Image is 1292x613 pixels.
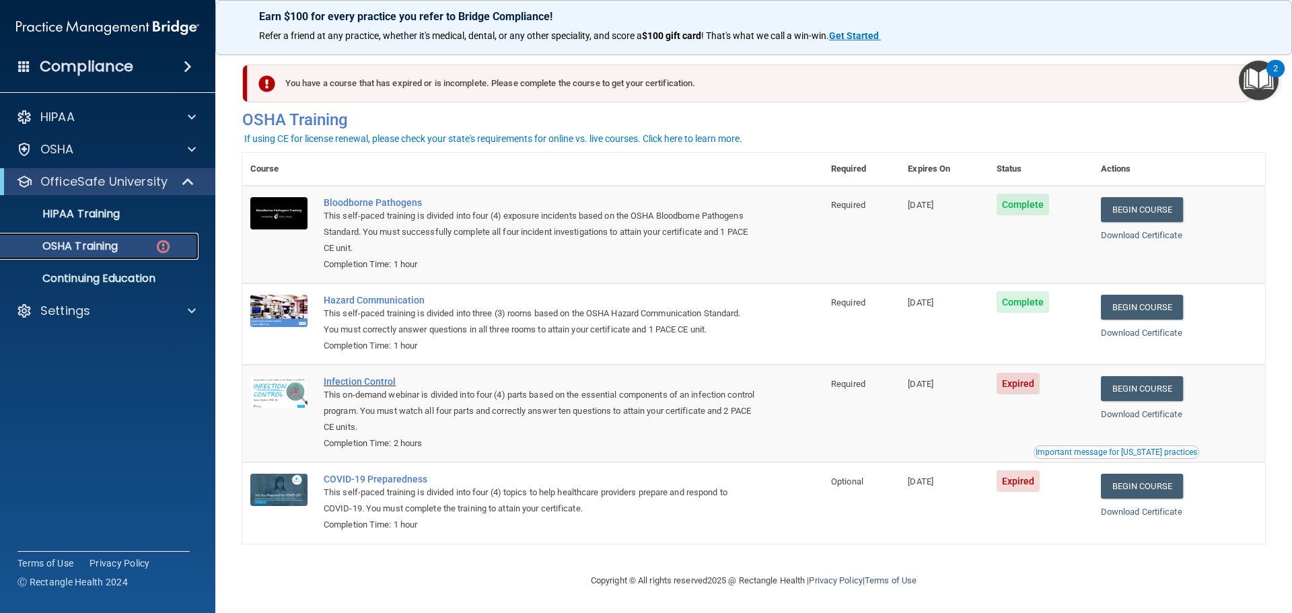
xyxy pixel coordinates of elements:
[908,379,933,389] span: [DATE]
[1101,230,1182,240] a: Download Certificate
[997,194,1050,215] span: Complete
[16,174,195,190] a: OfficeSafe University
[324,208,756,256] div: This self-paced training is divided into four (4) exposure incidents based on the OSHA Bloodborne...
[155,238,172,255] img: danger-circle.6113f641.png
[242,110,1265,129] h4: OSHA Training
[1101,409,1182,419] a: Download Certificate
[16,303,196,319] a: Settings
[324,484,756,517] div: This self-paced training is divided into four (4) topics to help healthcare providers prepare and...
[809,575,862,585] a: Privacy Policy
[701,30,829,41] span: ! That's what we call a win-win.
[1101,295,1183,320] a: Begin Course
[989,153,1093,186] th: Status
[829,30,881,41] a: Get Started
[324,305,756,338] div: This self-paced training is divided into three (3) rooms based on the OSHA Hazard Communication S...
[1036,448,1197,456] div: Important message for [US_STATE] practices
[823,153,900,186] th: Required
[324,376,756,387] a: Infection Control
[244,134,742,143] div: If using CE for license renewal, please check your state's requirements for online vs. live cours...
[831,379,865,389] span: Required
[831,476,863,486] span: Optional
[16,141,196,157] a: OSHA
[40,174,168,190] p: OfficeSafe University
[508,559,999,602] div: Copyright © All rights reserved 2025 @ Rectangle Health | |
[259,10,1248,23] p: Earn $100 for every practice you refer to Bridge Compliance!
[258,75,275,92] img: exclamation-circle-solid-danger.72ef9ffc.png
[324,435,756,452] div: Completion Time: 2 hours
[17,556,73,570] a: Terms of Use
[242,153,316,186] th: Course
[900,153,988,186] th: Expires On
[908,476,933,486] span: [DATE]
[997,291,1050,313] span: Complete
[831,297,865,308] span: Required
[40,109,75,125] p: HIPAA
[242,132,744,145] button: If using CE for license renewal, please check your state's requirements for online vs. live cours...
[9,240,118,253] p: OSHA Training
[1273,69,1278,86] div: 2
[324,517,756,533] div: Completion Time: 1 hour
[9,207,120,221] p: HIPAA Training
[831,200,865,210] span: Required
[908,200,933,210] span: [DATE]
[40,57,133,76] h4: Compliance
[997,470,1040,492] span: Expired
[1239,61,1279,100] button: Open Resource Center, 2 new notifications
[324,256,756,273] div: Completion Time: 1 hour
[324,387,756,435] div: This on-demand webinar is divided into four (4) parts based on the essential components of an inf...
[1101,328,1182,338] a: Download Certificate
[324,338,756,354] div: Completion Time: 1 hour
[324,197,756,208] a: Bloodborne Pathogens
[1101,507,1182,517] a: Download Certificate
[16,109,196,125] a: HIPAA
[908,297,933,308] span: [DATE]
[642,30,701,41] strong: $100 gift card
[259,30,642,41] span: Refer a friend at any practice, whether it's medical, dental, or any other speciality, and score a
[17,575,128,589] span: Ⓒ Rectangle Health 2024
[89,556,150,570] a: Privacy Policy
[40,303,90,319] p: Settings
[997,373,1040,394] span: Expired
[40,141,74,157] p: OSHA
[16,14,199,41] img: PMB logo
[829,30,879,41] strong: Get Started
[9,272,192,285] p: Continuing Education
[1101,197,1183,222] a: Begin Course
[1101,376,1183,401] a: Begin Course
[1034,445,1199,459] button: Read this if you are a dental practitioner in the state of CA
[1093,153,1265,186] th: Actions
[248,65,1250,102] div: You have a course that has expired or is incomplete. Please complete the course to get your certi...
[324,474,756,484] a: COVID-19 Preparedness
[1101,474,1183,499] a: Begin Course
[865,575,917,585] a: Terms of Use
[324,295,756,305] a: Hazard Communication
